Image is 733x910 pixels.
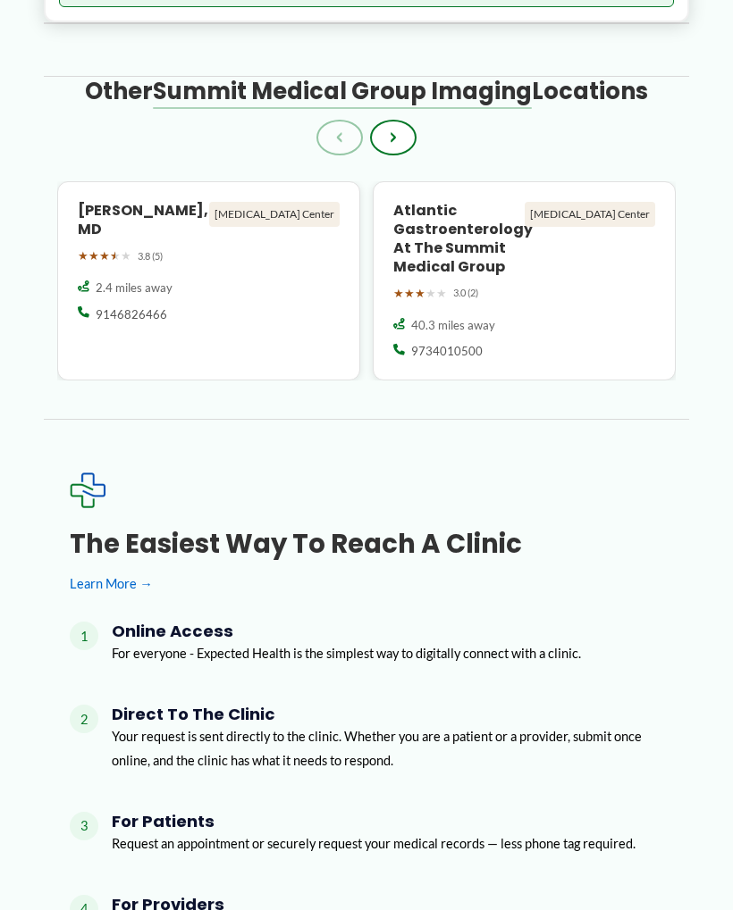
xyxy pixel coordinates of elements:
[70,622,98,650] span: 1
[411,343,483,359] span: 9734010500
[96,280,173,296] span: 2.4 miles away
[70,812,98,840] span: 3
[153,75,532,107] span: Summit Medical Group Imaging
[393,283,404,305] span: ★
[336,128,343,147] span: ‹
[112,641,581,665] p: For everyone - Expected Health is the simplest way to digitally connect with a clinic.
[112,705,663,724] h4: Direct to the Clinic
[425,283,436,305] span: ★
[70,472,105,508] img: Expected Healthcare Logo
[411,317,495,333] span: 40.3 miles away
[436,283,447,305] span: ★
[373,181,676,380] a: Atlantic Gastroenterology at the Summit Medical Group [MEDICAL_DATA] Center ★★★★★ 3.0 (2) 40.3 mi...
[209,202,340,227] div: [MEDICAL_DATA] Center
[112,812,636,831] h4: For Patients
[112,831,636,856] p: Request an appointment or securely request your medical records — less phone tag required.
[370,120,417,155] button: ›
[316,120,363,155] button: ‹
[112,622,581,641] h4: Online Access
[70,572,662,596] a: Learn More →
[415,283,425,305] span: ★
[85,77,648,106] h3: Other Locations
[57,181,360,380] a: [PERSON_NAME], MD [MEDICAL_DATA] Center ★★★★★ 3.8 (5) 2.4 miles away 9146826466
[453,284,478,302] span: 3.0 (2)
[525,202,655,227] div: [MEDICAL_DATA] Center
[99,246,110,267] span: ★
[88,246,99,267] span: ★
[121,246,131,267] span: ★
[138,247,163,265] span: 3.8 (5)
[70,528,662,559] h3: The Easiest Way to Reach a Clinic
[393,202,518,276] h4: Atlantic Gastroenterology at the Summit Medical Group
[78,202,203,239] h4: [PERSON_NAME], MD
[78,246,88,267] span: ★
[112,724,663,772] p: Your request is sent directly to the clinic. Whether you are a patient or a provider, submit once...
[390,128,397,147] span: ›
[110,246,121,267] span: ★
[96,306,167,322] span: 9146826466
[404,283,415,305] span: ★
[70,705,98,733] span: 2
